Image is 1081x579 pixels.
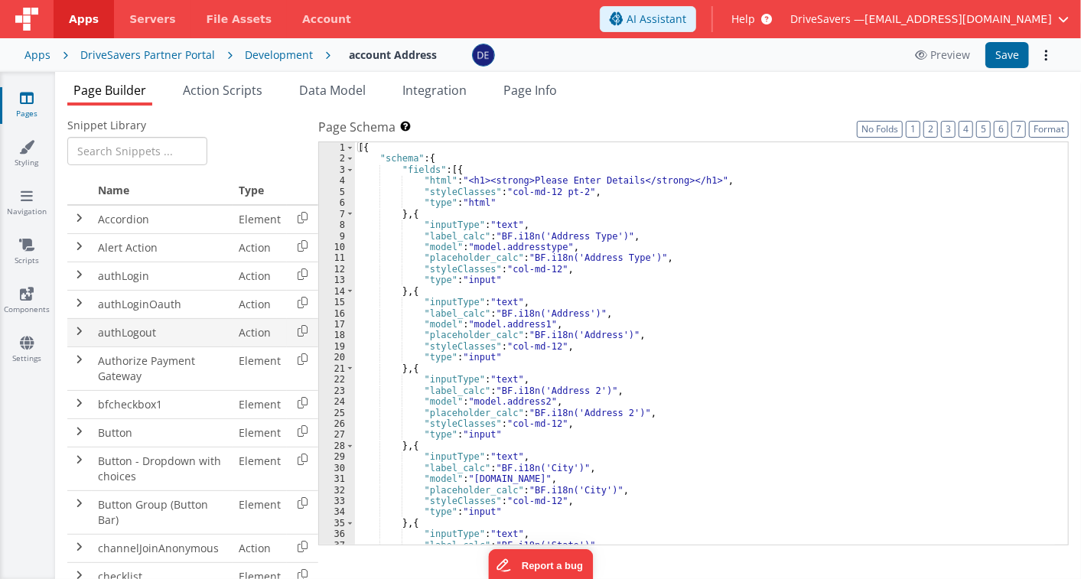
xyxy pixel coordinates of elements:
[319,518,355,529] div: 35
[92,534,233,562] td: channelJoinAnonymous
[923,121,938,138] button: 2
[319,496,355,506] div: 33
[233,534,287,562] td: Action
[92,262,233,290] td: authLogin
[349,49,437,60] h4: account Address
[319,485,355,496] div: 32
[319,540,355,551] div: 37
[80,47,215,63] div: DriveSavers Partner Portal
[473,44,494,66] img: c1374c675423fc74691aaade354d0b4b
[92,418,233,447] td: Button
[69,11,99,27] span: Apps
[319,153,355,164] div: 2
[319,429,355,440] div: 27
[233,205,287,234] td: Element
[233,346,287,390] td: Element
[92,346,233,390] td: Authorize Payment Gateway
[319,451,355,462] div: 29
[959,121,973,138] button: 4
[129,11,175,27] span: Servers
[319,209,355,220] div: 7
[319,352,355,363] div: 20
[319,231,355,242] div: 9
[207,11,272,27] span: File Assets
[906,121,920,138] button: 1
[233,262,287,290] td: Action
[319,330,355,340] div: 18
[319,463,355,473] div: 30
[319,341,355,352] div: 19
[24,47,50,63] div: Apps
[92,318,233,346] td: authLogout
[319,363,355,374] div: 21
[627,11,686,27] span: AI Assistant
[319,441,355,451] div: 28
[319,374,355,385] div: 22
[600,6,696,32] button: AI Assistant
[319,473,355,484] div: 31
[731,11,755,27] span: Help
[941,121,956,138] button: 3
[864,11,1052,27] span: [EMAIL_ADDRESS][DOMAIN_NAME]
[233,490,287,534] td: Element
[319,385,355,396] div: 23
[319,308,355,319] div: 16
[92,390,233,418] td: bfcheckbox1
[319,396,355,407] div: 24
[319,197,355,208] div: 6
[92,447,233,490] td: Button - Dropdown with choices
[319,164,355,175] div: 3
[233,390,287,418] td: Element
[319,506,355,517] div: 34
[299,82,366,99] span: Data Model
[233,318,287,346] td: Action
[319,408,355,418] div: 25
[319,286,355,297] div: 14
[183,82,262,99] span: Action Scripts
[73,82,146,99] span: Page Builder
[790,11,1069,27] button: DriveSavers — [EMAIL_ADDRESS][DOMAIN_NAME]
[319,264,355,275] div: 12
[857,121,903,138] button: No Folds
[319,252,355,263] div: 11
[503,82,557,99] span: Page Info
[67,118,146,133] span: Snippet Library
[319,319,355,330] div: 17
[994,121,1008,138] button: 6
[319,297,355,307] div: 15
[318,118,396,136] span: Page Schema
[233,290,287,318] td: Action
[319,529,355,539] div: 36
[1029,121,1069,138] button: Format
[319,275,355,285] div: 13
[233,447,287,490] td: Element
[67,137,207,165] input: Search Snippets ...
[92,233,233,262] td: Alert Action
[233,233,287,262] td: Action
[319,242,355,252] div: 10
[906,43,979,67] button: Preview
[790,11,864,27] span: DriveSavers —
[92,290,233,318] td: authLoginOauth
[319,418,355,429] div: 26
[402,82,467,99] span: Integration
[1011,121,1026,138] button: 7
[245,47,313,63] div: Development
[233,418,287,447] td: Element
[985,42,1029,68] button: Save
[319,175,355,186] div: 4
[92,490,233,534] td: Button Group (Button Bar)
[319,142,355,153] div: 1
[1035,44,1057,66] button: Options
[319,220,355,230] div: 8
[98,183,129,197] span: Name
[976,121,991,138] button: 5
[319,187,355,197] div: 5
[239,183,264,197] span: Type
[92,205,233,234] td: Accordion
